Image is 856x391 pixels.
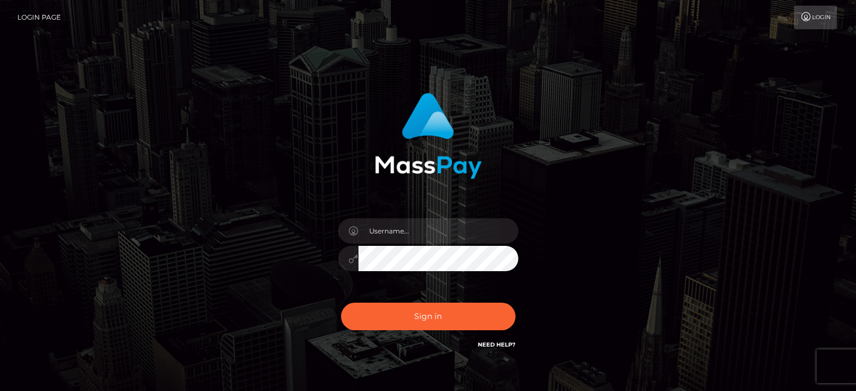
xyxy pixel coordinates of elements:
[794,6,837,29] a: Login
[341,303,516,330] button: Sign in
[358,218,518,244] input: Username...
[478,341,516,348] a: Need Help?
[17,6,61,29] a: Login Page
[375,93,482,179] img: MassPay Login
